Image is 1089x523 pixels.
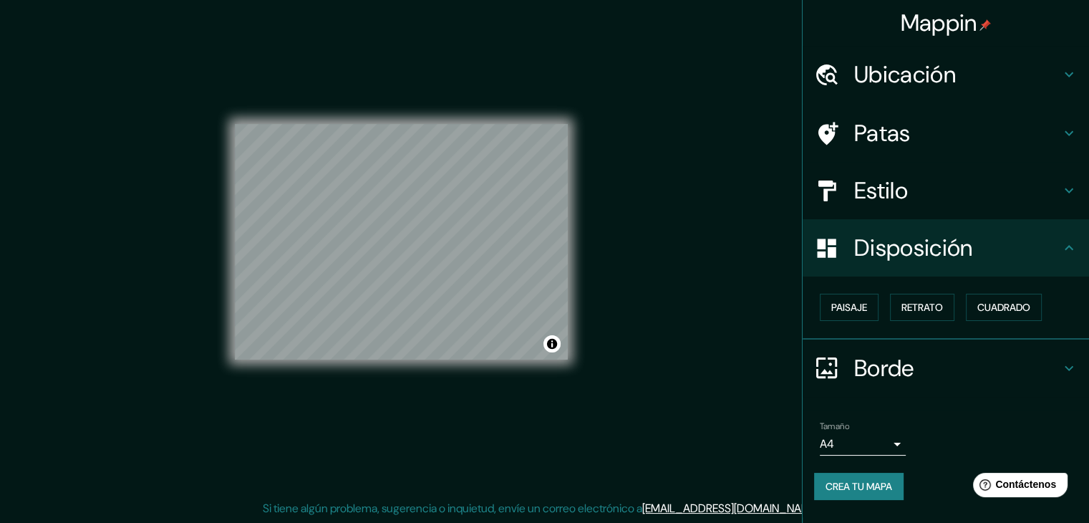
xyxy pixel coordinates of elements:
[854,233,972,263] font: Disposición
[962,467,1073,507] iframe: Lanzador de widgets de ayuda
[831,301,867,314] font: Paisaje
[803,340,1089,397] div: Borde
[814,473,904,500] button: Crea tu mapa
[854,176,908,206] font: Estilo
[642,501,819,516] a: [EMAIL_ADDRESS][DOMAIN_NAME]
[820,436,834,451] font: A4
[854,353,914,383] font: Borde
[803,219,1089,277] div: Disposición
[854,118,911,148] font: Patas
[543,335,561,352] button: Activar o desactivar atribución
[890,294,954,321] button: Retrato
[854,59,956,90] font: Ubicación
[901,8,977,38] font: Mappin
[820,421,849,432] font: Tamaño
[263,501,642,516] font: Si tiene algún problema, sugerencia o inquietud, envíe un correo electrónico a
[826,480,892,493] font: Crea tu mapa
[235,124,568,360] canvas: Mapa
[979,19,991,31] img: pin-icon.png
[977,301,1030,314] font: Cuadrado
[803,46,1089,103] div: Ubicación
[901,301,943,314] font: Retrato
[803,105,1089,162] div: Patas
[820,433,906,456] div: A4
[966,294,1042,321] button: Cuadrado
[803,162,1089,219] div: Estilo
[820,294,879,321] button: Paisaje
